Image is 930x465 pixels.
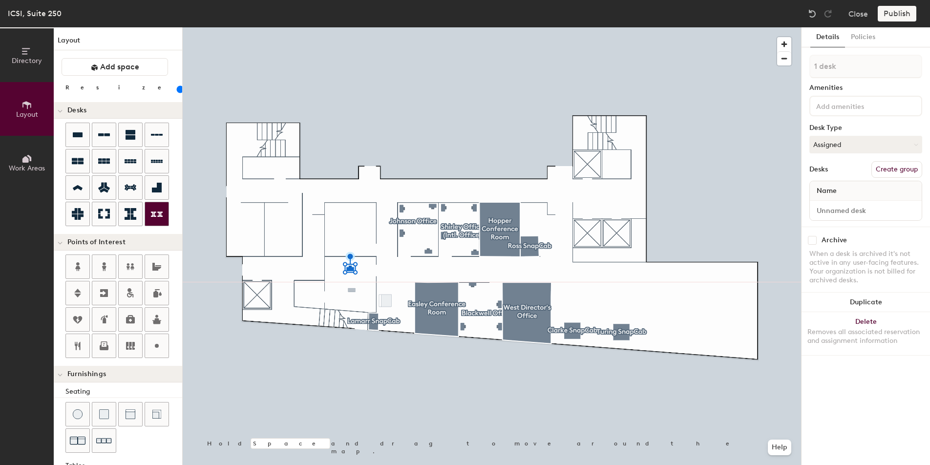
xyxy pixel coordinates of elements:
[8,7,62,20] div: ICSI, Suite 250
[768,440,791,455] button: Help
[65,84,173,91] div: Resize
[65,402,90,426] button: Stool
[809,124,922,132] div: Desk Type
[809,250,922,285] div: When a desk is archived it's not active in any user-facing features. Your organization is not bil...
[848,6,868,21] button: Close
[809,166,828,173] div: Desks
[145,402,169,426] button: Couch (corner)
[100,62,139,72] span: Add space
[822,236,847,244] div: Archive
[807,9,817,19] img: Undo
[65,428,90,453] button: Couch (x2)
[67,106,86,114] span: Desks
[126,409,135,419] img: Couch (middle)
[845,27,881,47] button: Policies
[823,9,833,19] img: Redo
[96,433,112,448] img: Couch (x3)
[65,386,182,397] div: Seating
[12,57,42,65] span: Directory
[802,293,930,312] button: Duplicate
[16,110,38,119] span: Layout
[70,433,85,448] img: Couch (x2)
[812,204,920,217] input: Unnamed desk
[67,238,126,246] span: Points of Interest
[152,409,162,419] img: Couch (corner)
[871,161,922,178] button: Create group
[54,35,182,50] h1: Layout
[812,182,842,200] span: Name
[809,84,922,92] div: Amenities
[92,428,116,453] button: Couch (x3)
[9,164,45,172] span: Work Areas
[810,27,845,47] button: Details
[67,370,106,378] span: Furnishings
[62,58,168,76] button: Add space
[99,409,109,419] img: Cushion
[809,136,922,153] button: Assigned
[802,312,930,355] button: DeleteRemoves all associated reservation and assignment information
[92,402,116,426] button: Cushion
[814,100,902,111] input: Add amenities
[118,402,143,426] button: Couch (middle)
[807,328,924,345] div: Removes all associated reservation and assignment information
[73,409,83,419] img: Stool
